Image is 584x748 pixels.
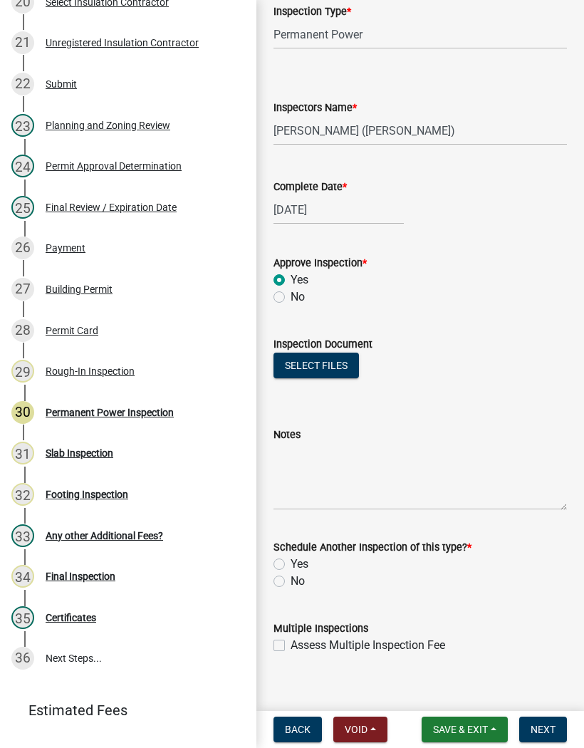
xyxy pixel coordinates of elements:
[46,326,98,336] div: Permit Card
[273,543,471,553] label: Schedule Another Inspection of this type?
[11,483,34,506] div: 32
[46,284,113,294] div: Building Permit
[273,195,404,224] input: mm/dd/yyyy
[46,202,177,212] div: Final Review / Expiration Date
[333,717,387,742] button: Void
[11,114,34,137] div: 23
[46,571,115,581] div: Final Inspection
[11,647,34,670] div: 36
[46,161,182,171] div: Permit Approval Determination
[11,31,34,54] div: 21
[46,448,113,458] div: Slab Inspection
[291,637,445,654] label: Assess Multiple Inspection Fee
[46,243,85,253] div: Payment
[11,565,34,588] div: 34
[531,724,556,735] span: Next
[11,524,34,547] div: 33
[433,724,488,735] span: Save & Exit
[46,79,77,89] div: Submit
[11,155,34,177] div: 24
[345,724,367,735] span: Void
[273,430,301,440] label: Notes
[291,271,308,289] label: Yes
[11,696,234,724] a: Estimated Fees
[273,353,359,378] button: Select files
[291,289,305,306] label: No
[11,196,34,219] div: 25
[11,319,34,342] div: 28
[422,717,508,742] button: Save & Exit
[285,724,311,735] span: Back
[273,624,368,634] label: Multiple Inspections
[46,120,170,130] div: Planning and Zoning Review
[273,103,357,113] label: Inspectors Name
[273,182,347,192] label: Complete Date
[11,606,34,629] div: 35
[273,340,372,350] label: Inspection Document
[11,73,34,95] div: 22
[519,717,567,742] button: Next
[11,237,34,259] div: 26
[46,489,128,499] div: Footing Inspection
[11,360,34,383] div: 29
[46,613,96,623] div: Certificates
[11,442,34,464] div: 31
[291,556,308,573] label: Yes
[291,573,305,590] label: No
[11,278,34,301] div: 27
[273,7,351,17] label: Inspection Type
[46,38,199,48] div: Unregistered Insulation Contractor
[46,407,174,417] div: Permanent Power Inspection
[46,531,163,541] div: Any other Additional Fees?
[273,259,367,269] label: Approve Inspection
[46,366,135,376] div: Rough-In Inspection
[11,401,34,424] div: 30
[273,717,322,742] button: Back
